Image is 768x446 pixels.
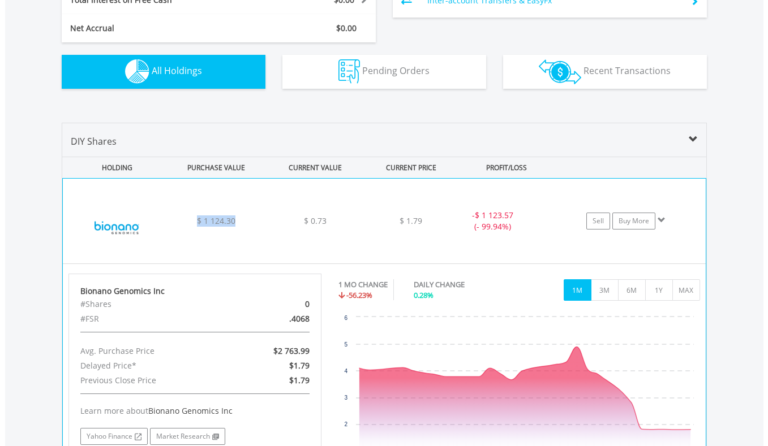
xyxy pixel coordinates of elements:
button: MAX [672,279,700,301]
a: Yahoo Finance [80,428,148,445]
img: EQU.US.BNGO.png [68,193,166,261]
div: PROFIT/LOSS [458,157,555,178]
span: $ 1 124.30 [197,215,235,226]
span: $2 763.99 [273,345,310,356]
div: PURCHASE VALUE [168,157,265,178]
text: 3 [344,395,347,401]
div: 1 MO CHANGE [338,279,388,290]
span: $ 1.79 [400,215,422,226]
button: 1Y [645,279,673,301]
div: Previous Close Price [72,373,236,388]
span: Pending Orders [362,64,430,77]
text: 4 [344,368,347,374]
button: 3M [591,279,619,301]
a: Sell [586,213,610,230]
text: 2 [344,421,347,427]
img: holdings-wht.png [125,59,149,84]
a: Market Research [150,428,225,445]
span: $1.79 [289,360,310,371]
span: All Holdings [152,64,202,77]
span: $0.00 [336,23,357,33]
div: 0 [236,297,318,311]
button: 6M [618,279,646,301]
img: transactions-zar-wht.png [539,59,581,84]
div: .4068 [236,311,318,326]
div: Learn more about [80,405,310,417]
span: -56.23% [346,290,372,300]
span: DIY Shares [71,135,117,148]
div: #FSR [72,311,236,326]
span: $1.79 [289,375,310,386]
text: 6 [344,315,347,321]
a: Buy More [612,213,655,230]
span: $ 0.73 [304,215,327,226]
span: 0.28% [414,290,434,300]
button: Pending Orders [282,55,486,89]
div: HOLDING [63,157,166,178]
div: #Shares [72,297,236,311]
span: Bionano Genomics Inc [148,405,233,416]
div: Bionano Genomics Inc [80,285,310,297]
button: All Holdings [62,55,265,89]
text: 5 [344,341,347,348]
button: Recent Transactions [503,55,707,89]
div: Avg. Purchase Price [72,344,236,358]
span: $ 1 123.57 [475,210,513,220]
div: Net Accrual [62,23,245,34]
div: CURRENT VALUE [267,157,364,178]
button: 1M [564,279,591,301]
div: CURRENT PRICE [366,157,456,178]
div: Delayed Price* [72,358,236,373]
span: Recent Transactions [583,64,671,77]
img: pending_instructions-wht.png [338,59,360,84]
div: - (- 99.94%) [450,210,535,232]
div: DAILY CHANGE [414,279,504,290]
